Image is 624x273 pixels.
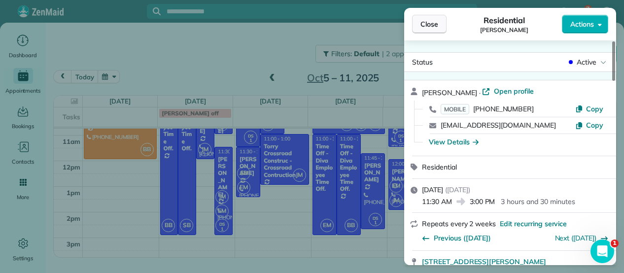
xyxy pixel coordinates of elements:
span: [PERSON_NAME] [480,26,528,34]
span: Residential [422,163,457,171]
span: MOBILE [441,104,469,114]
span: Repeats every 2 weeks [422,219,496,228]
span: Status [412,58,433,67]
button: Copy [575,120,603,130]
span: 11:30 AM [422,197,452,206]
span: ( [DATE] ) [445,185,470,194]
span: [PERSON_NAME] [422,88,477,97]
span: Open profile [494,86,534,96]
span: 3:00 PM [470,197,495,206]
span: 1 [611,239,619,247]
span: Active [577,57,596,67]
span: Close [420,19,438,29]
a: [STREET_ADDRESS][PERSON_NAME] [422,257,610,267]
button: Next ([DATE]) [555,233,609,243]
span: [DATE] [422,185,443,194]
span: [STREET_ADDRESS][PERSON_NAME] [422,257,546,267]
a: Open profile [482,86,534,96]
span: [PHONE_NUMBER] [473,104,534,113]
a: MOBILE[PHONE_NUMBER] [441,104,534,114]
button: Close [412,15,447,34]
button: Copy [575,104,603,114]
p: 3 hours and 30 minutes [501,197,575,206]
button: Previous ([DATE]) [422,233,491,243]
span: Edit recurring service [500,219,567,229]
span: · [477,89,483,97]
span: Actions [570,19,594,29]
iframe: Intercom live chat [590,239,614,263]
a: [EMAIL_ADDRESS][DOMAIN_NAME] [441,121,556,130]
span: Copy [586,121,603,130]
a: Next ([DATE]) [555,234,597,242]
span: Copy [586,104,603,113]
span: Residential [484,14,525,26]
button: View Details [429,137,479,147]
span: Previous ([DATE]) [434,233,491,243]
